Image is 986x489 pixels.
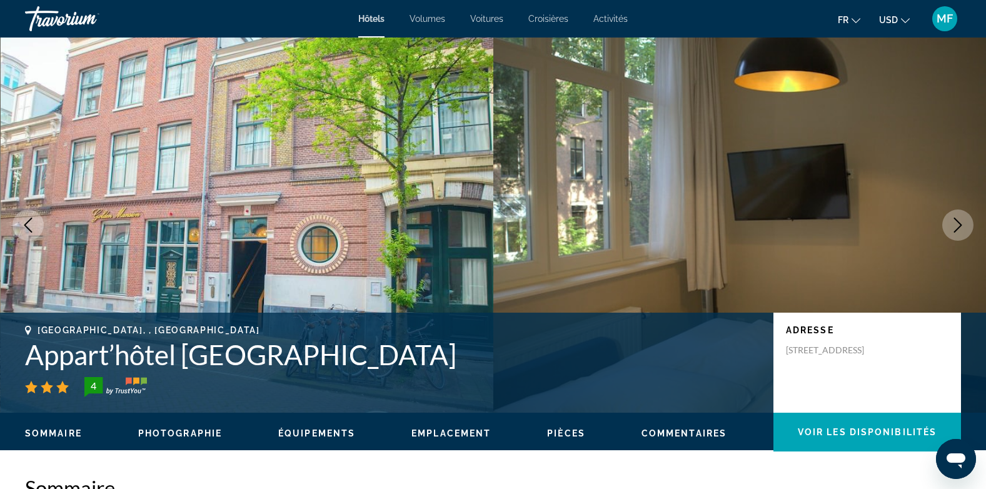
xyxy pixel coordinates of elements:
span: Fr [838,15,848,25]
span: Commentaires [641,428,727,438]
button: Équipements [278,428,355,439]
button: Image précédente [13,209,44,241]
a: Activités [593,14,628,24]
button: Changer la langue [838,11,860,29]
span: USD [879,15,898,25]
p: [STREET_ADDRESS] [786,345,886,356]
span: Emplacement [411,428,491,438]
span: Équipements [278,428,355,438]
a: Voitures [470,14,503,24]
span: Photographie [138,428,222,438]
span: Voir les disponibilités [798,427,937,437]
span: Sommaire [25,428,82,438]
span: MF [937,13,953,25]
a: Croisières [528,14,568,24]
button: Photographie [138,428,222,439]
button: Changer de devise [879,11,910,29]
a: Volumes [410,14,445,24]
button: Image suivante [942,209,973,241]
button: Pièces [547,428,585,439]
iframe: Bouton de lancement de la fenêtre de messagerie [936,439,976,479]
button: Sommaire [25,428,82,439]
button: Menu utilisateur [928,6,961,32]
a: Travorium [25,3,150,35]
a: Hôtels [358,14,385,24]
span: [GEOGRAPHIC_DATA], , [GEOGRAPHIC_DATA] [38,325,260,335]
span: Pièces [547,428,585,438]
button: Commentaires [641,428,727,439]
button: Voir les disponibilités [773,413,961,451]
h1: Appart’hôtel [GEOGRAPHIC_DATA] [25,338,761,371]
button: Emplacement [411,428,491,439]
div: 4 [81,378,106,393]
img: trustyou-badge-hor.svg [84,377,147,397]
p: Adresse [786,325,948,335]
